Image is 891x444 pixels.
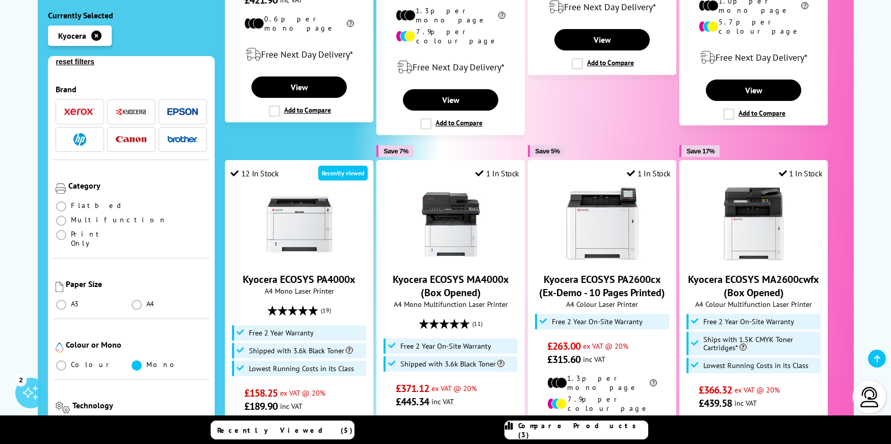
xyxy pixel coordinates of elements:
[53,57,97,66] button: reset filters
[403,89,498,111] a: View
[116,136,146,143] img: Canon
[552,318,643,326] span: Free 2 Year On-Site Warranty
[535,147,559,155] span: Save 5%
[583,354,605,364] span: inc VAT
[685,43,822,72] div: modal_delivery
[243,273,355,286] a: Kyocera ECOSYS PA4000x
[413,254,489,265] a: Kyocera ECOSYS MA4000x (Box Opened)
[56,402,70,413] img: Technology
[280,401,302,411] span: inc VAT
[384,147,408,155] span: Save 7%
[504,421,648,439] a: Compare Products (3)
[269,106,331,117] label: Add to Compare
[528,145,565,157] button: Save 5%
[71,215,167,224] span: Multifunction
[244,14,354,33] li: 0.6p per mono page
[413,186,489,263] img: Kyocera ECOSYS MA4000x (Box Opened)
[71,201,124,210] span: Flatbed
[244,386,277,400] span: £158.25
[146,299,156,308] span: A4
[167,136,198,143] img: Brother
[396,395,429,408] span: £445.34
[431,397,454,406] span: inc VAT
[779,168,823,178] div: 1 In Stock
[734,385,780,395] span: ex VAT @ 20%
[251,76,346,98] a: View
[420,118,482,129] label: Add to Compare
[15,374,27,385] div: 2
[68,180,208,191] div: Category
[231,168,278,178] div: 12 In Stock
[164,133,201,146] button: Brother
[116,108,146,116] img: Kyocera
[217,426,353,435] span: Recently Viewed (5)
[321,301,331,320] span: (19)
[66,339,208,350] div: Colour or Mono
[56,282,63,292] img: Paper Size
[400,342,491,350] span: Free 2 Year On-Site Warranty
[280,388,325,398] span: ex VAT @ 20%
[231,286,368,296] span: A4 Mono Laser Printer
[539,273,665,299] a: Kyocera ECOSYS PA2600cx (Ex-Demo - 10 Pages Printed)
[716,254,792,265] a: Kyocera ECOSYS MA2600cwfx (Box Opened)
[396,27,505,45] li: 7.9p per colour page
[61,133,98,146] button: HP
[146,360,180,369] span: Mono
[167,108,198,116] img: Epson
[706,80,801,101] a: View
[56,184,66,194] img: Category
[66,279,208,289] div: Paper Size
[393,273,509,299] a: Kyocera ECOSYS MA4000x (Box Opened)
[547,395,657,413] li: 7.9p per colour page
[688,273,819,299] a: Kyocera ECOSYS MA2600cwfx (Box Opened)
[382,299,519,309] span: A4 Mono Multifunction Laser Printer
[723,109,785,120] label: Add to Compare
[56,84,208,94] div: Brand
[48,10,215,20] div: Currently Selected
[431,383,477,393] span: ex VAT @ 20%
[703,361,808,370] span: Lowest Running Costs in its Class
[396,382,429,395] span: £371.12
[64,109,95,116] img: Xerox
[699,17,808,36] li: 5.7p per colour page
[71,229,132,248] span: Print Only
[261,186,338,263] img: Kyocera ECOSYS PA4000x
[73,133,86,146] img: HP
[71,360,113,369] span: Colour
[699,397,732,410] span: £439.58
[249,347,353,355] span: Shipped with 3.6k Black Toner
[554,29,649,50] a: View
[547,339,580,353] span: £263.00
[113,105,149,119] button: Kyocera
[547,353,580,366] span: £315.60
[703,335,819,352] span: Ships with 1.5K CMYK Toner Cartridges*
[249,364,354,373] span: Lowest Running Costs in its Class
[376,145,413,157] button: Save 7%
[679,145,720,157] button: Save 17%
[211,421,354,439] a: Recently Viewed (5)
[71,299,80,308] span: A3
[113,133,149,146] button: Canon
[318,166,368,180] div: Recently viewed
[716,186,792,263] img: Kyocera ECOSYS MA2600cwfx (Box Opened)
[61,105,98,119] button: Xerox
[685,299,822,309] span: A4 Colour Multifunction Laser Printer
[518,421,648,439] span: Compare Products (3)
[627,168,671,178] div: 1 In Stock
[475,168,519,178] div: 1 In Stock
[572,58,634,69] label: Add to Compare
[56,343,63,353] img: Colour or Mono
[699,383,732,397] span: £366.32
[686,147,715,155] span: Save 17%
[396,6,505,24] li: 1.3p per mono page
[261,254,338,265] a: Kyocera ECOSYS PA4000x
[533,299,671,309] span: A4 Colour Laser Printer
[231,40,368,69] div: modal_delivery
[244,400,277,413] span: £189.90
[564,254,641,265] a: Kyocera ECOSYS PA2600cx (Ex-Demo - 10 Pages Printed)
[703,318,794,326] span: Free 2 Year On-Site Warranty
[164,105,201,119] button: Epson
[734,398,757,408] span: inc VAT
[859,387,880,407] img: user-headset-light.svg
[382,53,519,82] div: modal_delivery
